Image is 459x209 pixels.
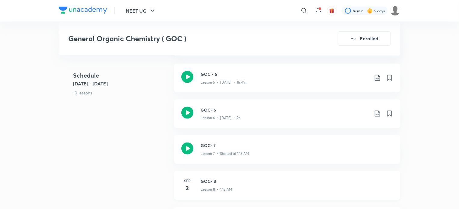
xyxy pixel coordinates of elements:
[201,80,248,85] p: Lesson 5 • [DATE] • 1h 41m
[73,80,169,87] h5: [DATE] - [DATE]
[327,6,337,16] button: avatar
[174,171,400,207] a: Sep2GOC- 8Lesson 8 • 1:15 AM
[201,178,393,185] h3: GOC- 8
[338,31,391,46] button: Enrolled
[201,151,249,157] p: Lesson 7 • Started at 1:15 AM
[390,6,400,16] img: Sumaiyah Hyder
[59,7,107,15] a: Company Logo
[201,71,369,77] h3: GOC - 5
[181,178,193,184] h6: Sep
[174,64,400,100] a: GOC - 5Lesson 5 • [DATE] • 1h 41m
[73,71,169,80] h4: Schedule
[73,89,169,96] p: 10 lessons
[201,187,232,192] p: Lesson 8 • 1:15 AM
[174,100,400,135] a: GOC- 6Lesson 6 • [DATE] • 2h
[181,184,193,193] h4: 2
[59,7,107,14] img: Company Logo
[68,34,304,43] h3: General Organic Chemistry ( GOC )
[329,8,334,14] img: avatar
[367,8,373,14] img: streak
[122,5,160,17] button: NEET UG
[174,135,400,171] a: GOC- 7Lesson 7 • Started at 1:15 AM
[201,107,369,113] h3: GOC- 6
[201,143,393,149] h3: GOC- 7
[201,115,241,121] p: Lesson 6 • [DATE] • 2h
